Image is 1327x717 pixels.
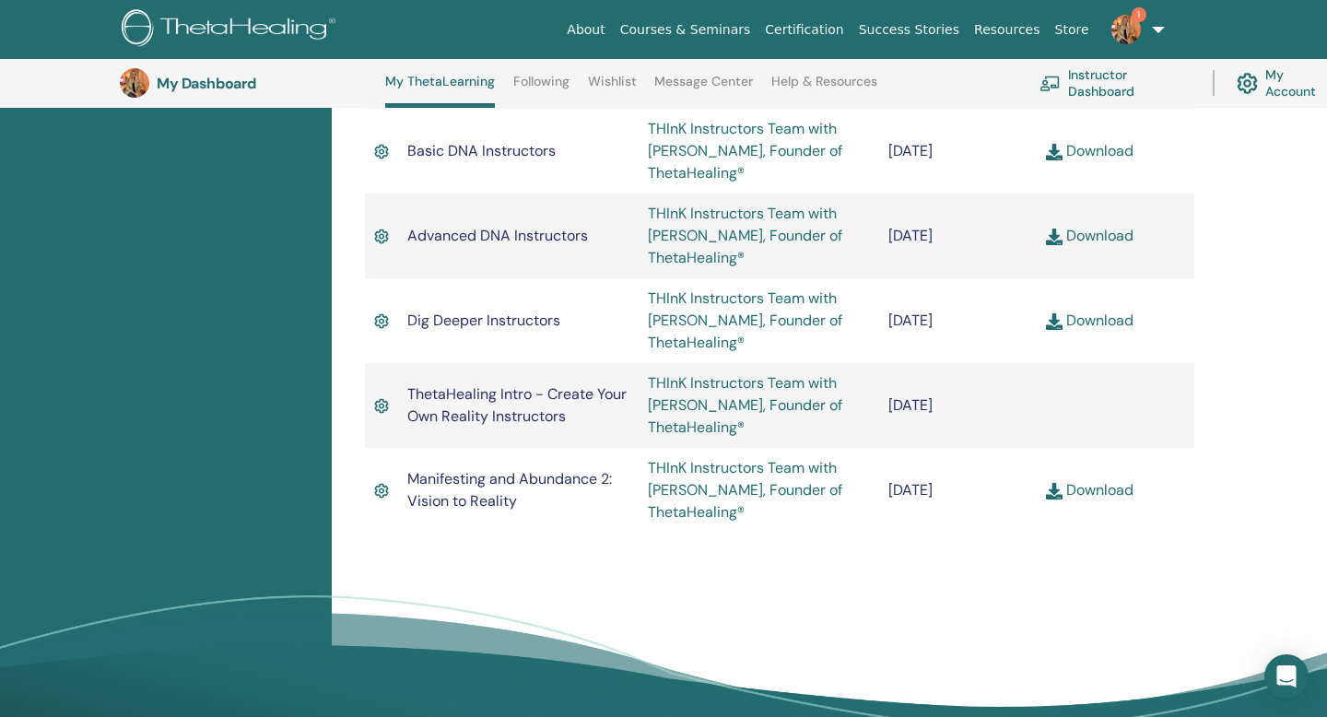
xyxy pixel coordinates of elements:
td: [DATE] [879,363,1037,448]
span: Dig Deeper Instructors [407,311,560,330]
span: Manifesting and Abundance 2: Vision to Reality [407,469,612,511]
h3: My Dashboard [157,75,341,92]
a: Store [1048,13,1097,47]
td: [DATE] [879,448,1037,533]
img: default.jpg [1111,15,1141,44]
img: download.svg [1046,144,1063,160]
img: default.jpg [120,68,149,98]
a: Message Center [654,74,753,103]
a: THInK Instructors Team with [PERSON_NAME], Founder of ThetaHealing® [648,373,842,437]
img: Active Certificate [374,395,389,417]
a: Instructor Dashboard [1039,63,1191,103]
td: [DATE] [879,278,1037,363]
img: Active Certificate [374,226,389,247]
span: Basic DNA Instructors [407,141,556,160]
a: Download [1046,226,1133,245]
a: Download [1046,311,1133,330]
a: THInK Instructors Team with [PERSON_NAME], Founder of ThetaHealing® [648,119,842,182]
td: [DATE] [879,194,1037,278]
img: Active Certificate [374,480,389,501]
a: THInK Instructors Team with [PERSON_NAME], Founder of ThetaHealing® [648,204,842,267]
img: Active Certificate [374,141,389,162]
img: download.svg [1046,483,1063,500]
img: Active Certificate [374,311,389,332]
div: Open Intercom Messenger [1264,654,1309,699]
a: THInK Instructors Team with [PERSON_NAME], Founder of ThetaHealing® [648,458,842,522]
a: Resources [967,13,1048,47]
a: Following [513,74,570,103]
a: Help & Resources [771,74,877,103]
a: About [559,13,612,47]
a: Certification [757,13,851,47]
a: Wishlist [588,74,637,103]
img: chalkboard-teacher.svg [1039,76,1061,91]
a: THInK Instructors Team with [PERSON_NAME], Founder of ThetaHealing® [648,288,842,352]
a: Download [1046,480,1133,500]
span: Advanced DNA Instructors [407,226,588,245]
a: Success Stories [851,13,967,47]
span: ThetaHealing Intro - Create Your Own Reality Instructors [407,384,627,426]
a: Download [1046,141,1133,160]
img: download.svg [1046,229,1063,245]
img: cog.svg [1237,68,1258,99]
img: logo.png [122,9,342,51]
img: download.svg [1046,313,1063,330]
td: [DATE] [879,109,1037,194]
a: Courses & Seminars [613,13,758,47]
a: My ThetaLearning [385,74,495,108]
span: 1 [1132,7,1146,22]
